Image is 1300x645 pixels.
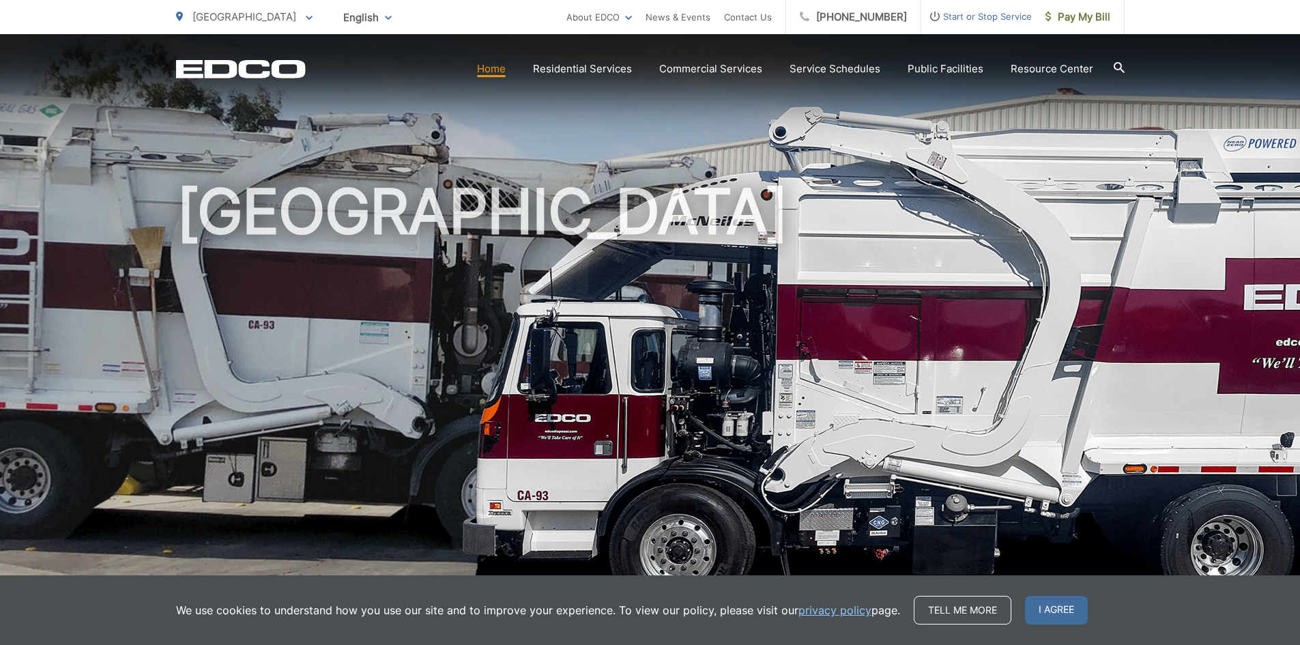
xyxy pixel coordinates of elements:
a: EDCD logo. Return to the homepage. [176,59,306,78]
span: [GEOGRAPHIC_DATA] [192,10,296,23]
a: Commercial Services [659,61,762,77]
a: Tell me more [914,596,1011,625]
a: Public Facilities [908,61,983,77]
a: Residential Services [533,61,632,77]
p: We use cookies to understand how you use our site and to improve your experience. To view our pol... [176,602,900,618]
a: News & Events [646,9,710,25]
a: Contact Us [724,9,772,25]
span: English [333,5,402,29]
a: privacy policy [798,602,871,618]
span: Pay My Bill [1045,9,1110,25]
h1: [GEOGRAPHIC_DATA] [176,177,1125,610]
span: I agree [1025,596,1088,625]
a: Service Schedules [790,61,880,77]
a: Home [477,61,506,77]
a: Resource Center [1011,61,1093,77]
a: About EDCO [566,9,632,25]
